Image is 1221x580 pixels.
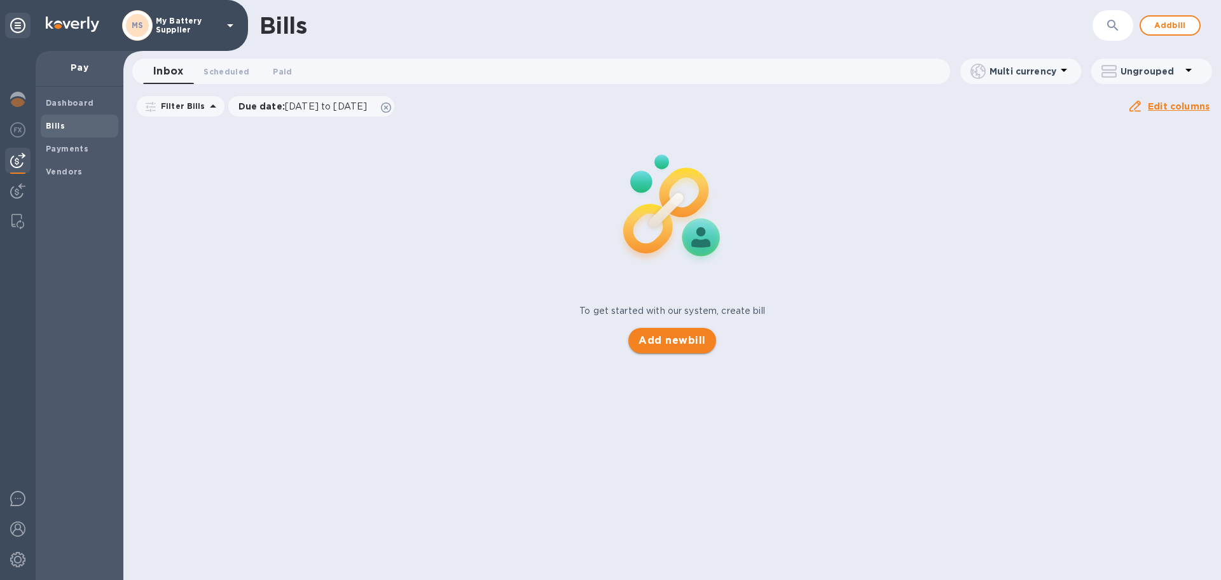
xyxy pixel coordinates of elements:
span: Inbox [153,62,183,80]
img: Foreign exchange [10,122,25,138]
span: Paid [273,65,292,78]
span: Add new bill [638,333,705,348]
b: Vendors [46,167,83,176]
button: Addbill [1140,15,1201,36]
p: My Battery Supplier [156,17,219,34]
b: Dashboard [46,98,94,108]
p: Pay [46,61,113,74]
span: Scheduled [203,65,249,78]
b: MS [132,20,144,30]
b: Payments [46,144,88,153]
div: Unpin categories [5,13,31,38]
p: Ungrouped [1121,65,1181,78]
u: Edit columns [1148,101,1210,111]
img: Logo [46,17,99,32]
p: Due date : [238,100,374,113]
p: To get started with our system, create bill [579,304,765,318]
div: Due date:[DATE] to [DATE] [228,96,395,117]
p: Filter Bills [156,101,205,111]
span: [DATE] to [DATE] [285,101,367,111]
h1: Bills [259,12,307,39]
p: Multi currency [990,65,1056,78]
button: Add newbill [628,328,715,353]
span: Add bill [1151,18,1189,33]
b: Bills [46,121,65,131]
